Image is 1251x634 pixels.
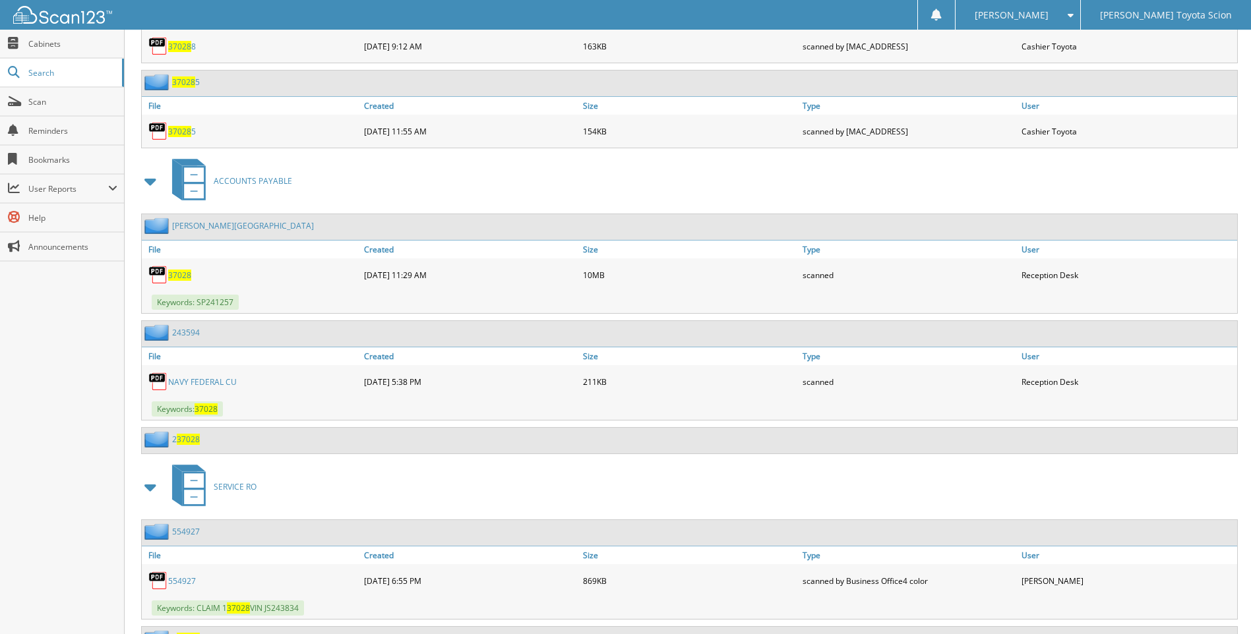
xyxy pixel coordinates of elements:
span: Scan [28,96,117,107]
a: 370285 [168,126,196,137]
div: 211KB [580,368,799,395]
div: Reception Desk [1018,262,1237,288]
span: 37028 [227,602,250,614]
div: 10MB [580,262,799,288]
div: [DATE] 11:55 AM [361,118,580,144]
span: [PERSON_NAME] [975,11,1049,19]
a: File [142,546,361,564]
a: 370285 [172,76,200,88]
img: folder2.png [144,217,172,234]
img: folder2.png [144,74,172,90]
a: Type [799,546,1018,564]
img: PDF.png [148,372,168,391]
a: ACCOUNTS PAYABLE [164,155,292,207]
img: scan123-logo-white.svg [13,6,112,24]
a: 554927 [168,575,196,587]
span: SERVICE RO [214,481,257,492]
div: scanned by Business Office4 color [799,567,1018,594]
img: folder2.png [144,324,172,341]
a: File [142,241,361,258]
div: scanned [799,262,1018,288]
a: User [1018,546,1237,564]
span: Announcements [28,241,117,252]
span: ACCOUNTS PAYABLE [214,175,292,187]
iframe: Chat Widget [1185,571,1251,634]
a: User [1018,97,1237,115]
a: File [142,97,361,115]
a: Size [580,347,799,365]
a: 37028 [168,270,191,281]
a: Size [580,241,799,258]
div: [PERSON_NAME] [1018,567,1237,594]
a: Size [580,546,799,564]
span: 37028 [168,126,191,137]
div: [DATE] 11:29 AM [361,262,580,288]
span: 37028 [177,434,200,445]
img: PDF.png [148,36,168,56]
a: 370288 [168,41,196,52]
a: Type [799,241,1018,258]
a: Created [361,241,580,258]
a: Type [799,347,1018,365]
div: 163KB [580,33,799,59]
a: 243594 [172,327,200,338]
div: [DATE] 5:38 PM [361,368,580,395]
span: Search [28,67,115,78]
div: Cashier Toyota [1018,33,1237,59]
span: [PERSON_NAME] Toyota Scion [1100,11,1232,19]
span: Help [28,212,117,223]
div: Cashier Toyota [1018,118,1237,144]
a: Size [580,97,799,115]
a: 554927 [172,526,200,537]
a: [PERSON_NAME][GEOGRAPHIC_DATA] [172,220,314,231]
span: Reminders [28,125,117,136]
div: scanned by [MAC_ADDRESS] [799,33,1018,59]
div: scanned by [MAC_ADDRESS] [799,118,1018,144]
span: 37028 [172,76,195,88]
a: User [1018,241,1237,258]
a: 237028 [172,434,200,445]
img: PDF.png [148,571,168,591]
a: NAVY FEDERAL CU [168,376,237,388]
span: 37028 [168,41,191,52]
span: 37028 [195,403,218,415]
span: User Reports [28,183,108,194]
div: [DATE] 6:55 PM [361,567,580,594]
img: folder2.png [144,523,172,540]
div: [DATE] 9:12 AM [361,33,580,59]
span: Keywords: CLAIM 1 VIN JS243834 [152,600,304,616]
div: 869KB [580,567,799,594]
a: Created [361,97,580,115]
img: PDF.png [148,265,168,285]
span: Keywords: SP241257 [152,295,239,310]
span: Cabinets [28,38,117,49]
span: Keywords: [152,401,223,417]
a: User [1018,347,1237,365]
a: Created [361,347,580,365]
img: folder2.png [144,431,172,447]
img: PDF.png [148,121,168,141]
a: Type [799,97,1018,115]
a: Created [361,546,580,564]
a: SERVICE RO [164,461,257,513]
div: scanned [799,368,1018,395]
div: 154KB [580,118,799,144]
div: Reception Desk [1018,368,1237,395]
a: File [142,347,361,365]
span: Bookmarks [28,154,117,165]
